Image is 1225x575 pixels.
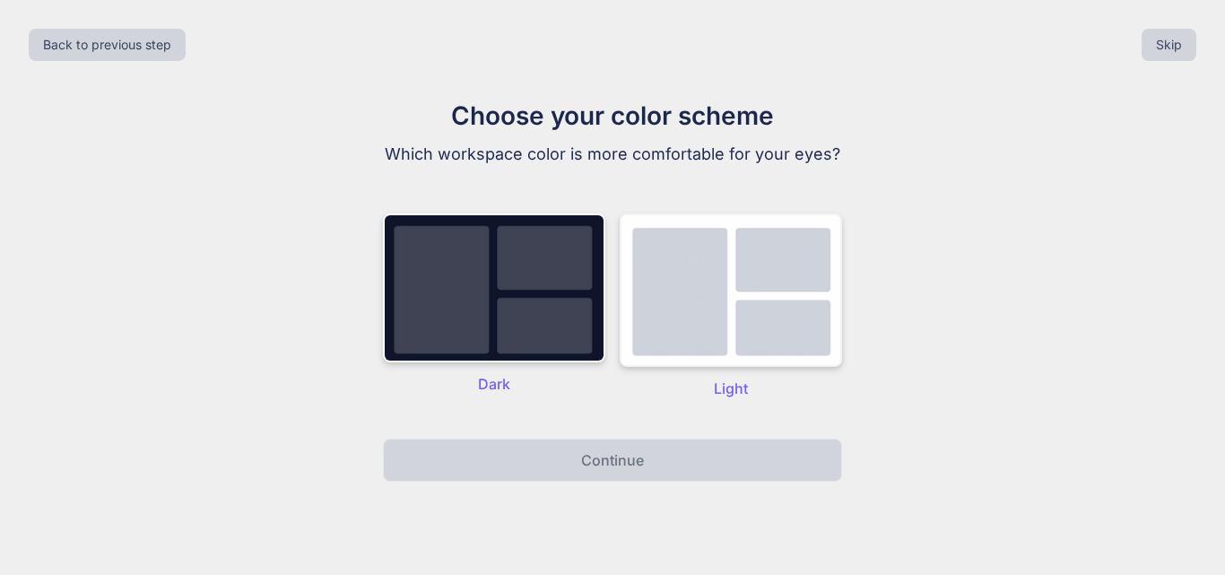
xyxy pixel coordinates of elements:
p: Light [620,378,842,399]
img: dark [620,213,842,367]
img: dark [383,213,605,362]
button: Back to previous step [29,29,186,61]
p: Dark [383,373,605,395]
p: Which workspace color is more comfortable for your eyes? [311,142,914,167]
h1: Choose your color scheme [311,97,914,135]
button: Skip [1142,29,1196,61]
button: Continue [383,439,842,482]
p: Continue [581,449,644,471]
